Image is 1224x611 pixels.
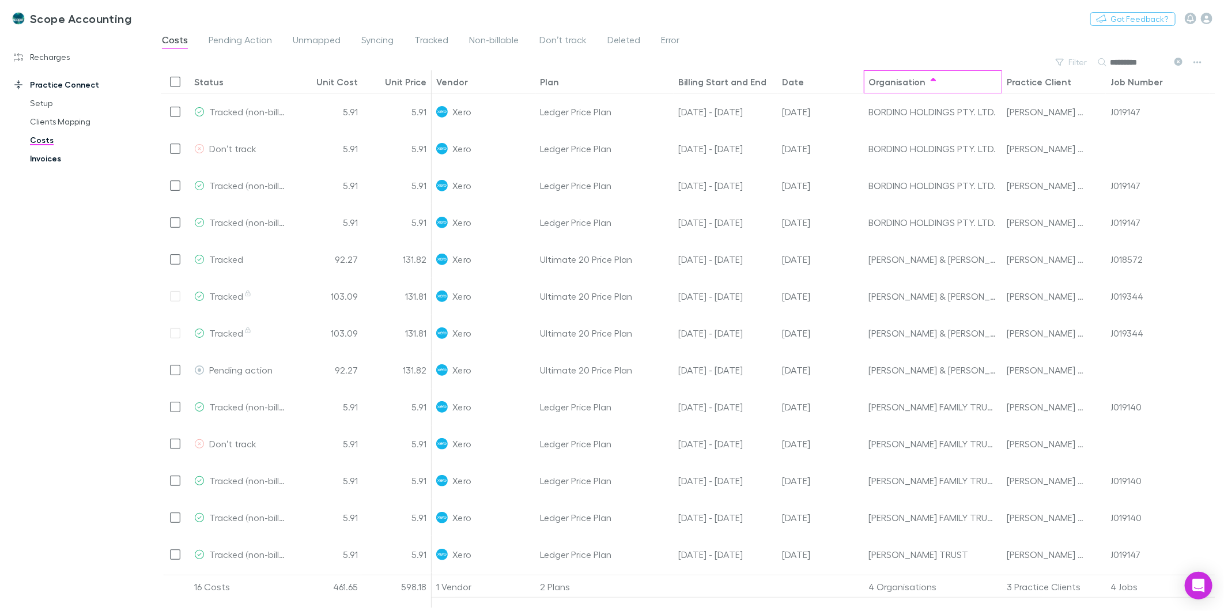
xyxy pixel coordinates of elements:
[209,475,300,486] span: Tracked (non-billable)
[1110,55,1168,69] div: Search
[868,425,998,462] div: [PERSON_NAME] FAMILY TRUST NO. 2
[190,575,293,598] div: 16 Costs
[868,241,998,277] div: [PERSON_NAME] & [PERSON_NAME] Pty Ltd
[1007,462,1086,499] div: [PERSON_NAME] TRUST NO. 2
[293,389,362,425] div: 5.91
[362,389,432,425] div: 5.91
[674,167,777,204] div: 01 Jul - 31 Jul 25
[674,93,777,130] div: 01 Sep - 30 Sep 25
[452,389,471,425] span: Xero
[452,352,471,388] span: Xero
[452,499,471,535] span: Xero
[452,315,471,351] span: Xero
[1110,76,1163,88] div: Job Number
[782,76,804,88] div: Date
[209,291,252,301] span: Tracked
[362,499,432,536] div: 5.91
[535,352,674,389] div: Ultimate 20 Price Plan
[1110,389,1142,425] div: J019140
[452,462,471,499] span: Xero
[436,438,448,450] img: Xero's Logo
[293,425,362,462] div: 5.91
[209,217,300,228] span: Tracked (non-billable)
[868,315,998,351] div: [PERSON_NAME] & [PERSON_NAME] Pty Ltd
[777,167,864,204] div: 02 Jul 2025
[362,204,432,241] div: 5.91
[293,462,362,499] div: 5.91
[362,536,432,573] div: 5.91
[5,5,138,32] a: Scope Accounting
[868,462,998,499] div: [PERSON_NAME] FAMILY TRUST NO. 2
[362,575,432,598] div: 598.18
[868,573,998,609] div: [PERSON_NAME] TRUST
[293,34,341,49] span: Unmapped
[535,167,674,204] div: Ledger Price Plan
[18,131,159,149] a: Costs
[293,204,362,241] div: 5.91
[777,241,864,278] div: 05 Jun 2025
[1007,536,1086,572] div: [PERSON_NAME] TRUST
[661,34,679,49] span: Error
[452,204,471,240] span: Xero
[293,352,362,389] div: 92.27
[777,499,864,536] div: 01 Aug 2025
[436,254,448,265] img: Xero's Logo
[469,34,519,49] span: Non-billable
[362,462,432,499] div: 5.91
[293,499,362,536] div: 5.91
[362,278,432,315] div: 131.81
[436,291,448,302] img: Xero's Logo
[362,93,432,130] div: 5.91
[535,462,674,499] div: Ledger Price Plan
[436,327,448,339] img: Xero's Logo
[362,352,432,389] div: 131.82
[674,462,777,499] div: 01 Jul - 31 Jul 25
[293,575,362,598] div: 461.65
[209,438,256,449] span: Don’t track
[535,425,674,462] div: Ledger Price Plan
[535,278,674,315] div: Ultimate 20 Price Plan
[535,93,674,130] div: Ledger Price Plan
[452,241,471,277] span: Xero
[316,76,358,88] div: Unit Cost
[361,34,394,49] span: Syncing
[777,573,864,610] div: 02 May 2025
[674,130,777,167] div: 01 May - 31 May 25
[18,149,159,168] a: Invoices
[452,536,471,572] span: Xero
[30,12,131,25] h3: Scope Accounting
[868,167,998,203] div: BORDINO HOLDINGS PTY. LTD.
[868,76,925,88] div: Organisation
[209,143,256,154] span: Don’t track
[777,536,864,573] div: 01 Sep 2025
[535,536,674,573] div: Ledger Price Plan
[777,204,864,241] div: 01 Aug 2025
[1007,93,1086,130] div: [PERSON_NAME] TRUST
[1110,315,1143,351] div: J019344
[436,475,448,486] img: Xero's Logo
[1110,462,1142,499] div: J019140
[362,425,432,462] div: 5.91
[777,93,864,130] div: 01 Sep 2025
[1007,352,1086,388] div: [PERSON_NAME] & [PERSON_NAME] LAWYERS PTY LTD
[1007,499,1086,535] div: [PERSON_NAME] TRUST NO. 2
[209,364,273,375] span: Pending action
[436,106,448,118] img: Xero's Logo
[777,352,864,389] div: 05 May 2025
[452,130,471,167] span: Xero
[927,75,940,89] button: Sort
[2,76,159,94] a: Practice Connect
[209,106,300,117] span: Tracked (non-billable)
[1007,130,1086,167] div: [PERSON_NAME] TRUST
[535,499,674,536] div: Ledger Price Plan
[674,315,777,352] div: 05 Jul - 04 Aug 25
[777,425,864,462] div: 02 May 2025
[868,130,998,167] div: BORDINO HOLDINGS PTY. LTD.
[436,549,448,560] img: Xero's Logo
[674,425,777,462] div: 01 May - 31 May 25
[362,167,432,204] div: 5.91
[293,315,362,352] div: 103.09
[1007,167,1086,203] div: [PERSON_NAME] TRUST
[535,575,674,598] div: 2 Plans
[1007,425,1086,462] div: [PERSON_NAME] TRUST NO. 2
